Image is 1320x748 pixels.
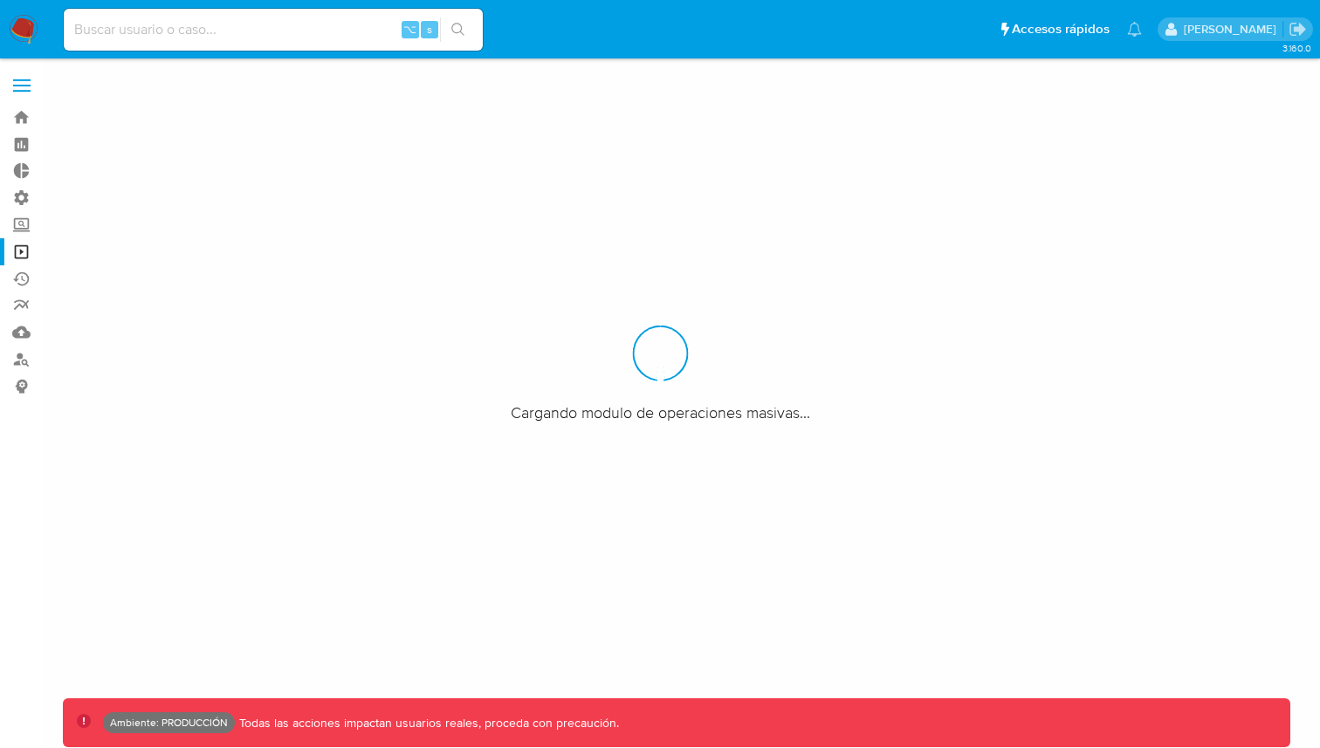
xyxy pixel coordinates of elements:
button: search-icon [440,17,476,42]
p: Todas las acciones impactan usuarios reales, proceda con precaución. [235,715,619,731]
a: Notificaciones [1127,22,1142,37]
span: s [427,21,432,38]
input: Buscar usuario o caso... [64,18,483,41]
span: ⌥ [403,21,416,38]
span: Cargando modulo de operaciones masivas... [511,401,810,422]
span: Accesos rápidos [1012,20,1110,38]
p: ramiro.carbonell@mercadolibre.com.co [1184,21,1282,38]
p: Ambiente: PRODUCCIÓN [110,719,228,726]
a: Salir [1289,20,1307,38]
